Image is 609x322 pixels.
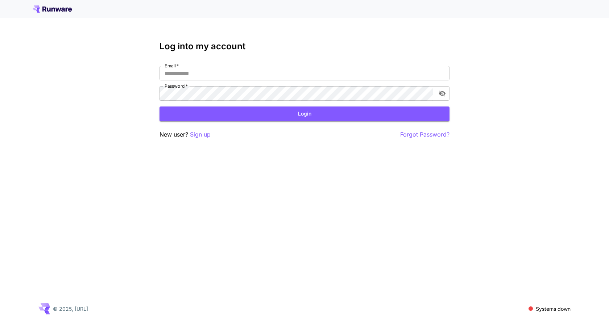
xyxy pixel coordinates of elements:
[53,305,88,313] p: © 2025, [URL]
[400,130,449,139] button: Forgot Password?
[159,130,211,139] p: New user?
[436,87,449,100] button: toggle password visibility
[165,63,179,69] label: Email
[159,106,449,121] button: Login
[190,130,211,139] button: Sign up
[159,41,449,51] h3: Log into my account
[536,305,571,313] p: Systems down
[165,83,188,89] label: Password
